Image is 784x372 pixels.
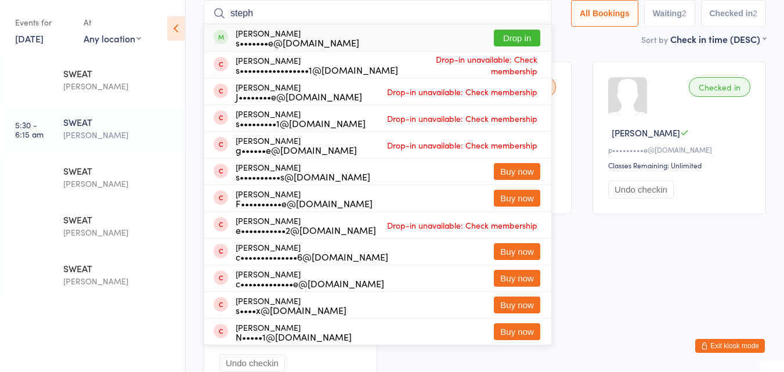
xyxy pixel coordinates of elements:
[63,67,175,80] div: SWEAT
[236,269,384,288] div: [PERSON_NAME]
[15,13,72,32] div: Events for
[494,297,540,313] button: Buy now
[236,189,373,208] div: [PERSON_NAME]
[384,136,540,154] span: Drop-in unavailable: Check membership
[63,226,175,239] div: [PERSON_NAME]
[3,203,185,251] a: 8:00 -8:45 amSWEAT[PERSON_NAME]
[608,180,674,198] button: Undo checkin
[63,164,175,177] div: SWEAT
[689,77,750,97] div: Checked in
[15,218,45,236] time: 8:00 - 8:45 am
[236,92,362,101] div: J••••••••e@[DOMAIN_NAME]
[63,177,175,190] div: [PERSON_NAME]
[3,252,185,299] a: 9:00 -9:45 amSWEAT[PERSON_NAME]
[63,128,175,142] div: [PERSON_NAME]
[494,190,540,207] button: Buy now
[236,243,388,261] div: [PERSON_NAME]
[236,56,398,74] div: [PERSON_NAME]
[236,109,366,128] div: [PERSON_NAME]
[494,243,540,260] button: Buy now
[384,83,540,100] span: Drop-in unavailable: Check membership
[236,279,384,288] div: c•••••••••••••e@[DOMAIN_NAME]
[608,160,754,170] div: Classes Remaining: Unlimited
[670,32,766,45] div: Check in time (DESC)
[236,82,362,101] div: [PERSON_NAME]
[15,71,45,90] time: 4:40 - 5:25 am
[236,162,370,181] div: [PERSON_NAME]
[236,305,346,315] div: s••••x@[DOMAIN_NAME]
[494,270,540,287] button: Buy now
[682,9,687,18] div: 2
[84,32,141,45] div: Any location
[63,275,175,288] div: [PERSON_NAME]
[695,339,765,353] button: Exit kiosk mode
[236,332,352,341] div: N•••••1@[DOMAIN_NAME]
[236,198,373,208] div: F••••••••••e@[DOMAIN_NAME]
[236,145,357,154] div: g••••••e@[DOMAIN_NAME]
[236,136,357,154] div: [PERSON_NAME]
[641,34,668,45] label: Sort by
[236,296,346,315] div: [PERSON_NAME]
[494,163,540,180] button: Buy now
[236,65,398,74] div: s•••••••••••••••••1@[DOMAIN_NAME]
[63,80,175,93] div: [PERSON_NAME]
[236,118,366,128] div: s•••••••••1@[DOMAIN_NAME]
[15,32,44,45] a: [DATE]
[236,225,376,234] div: e•••••••••••2@[DOMAIN_NAME]
[15,169,45,187] time: 6:20 - 7:05 am
[398,50,540,80] span: Drop-in unavailable: Check membership
[236,38,359,47] div: s•••••••e@[DOMAIN_NAME]
[63,262,175,275] div: SWEAT
[608,145,754,154] div: p•••••••••e@[DOMAIN_NAME]
[236,28,359,47] div: [PERSON_NAME]
[3,57,185,104] a: 4:40 -5:25 amSWEAT[PERSON_NAME]
[3,106,185,153] a: 5:30 -6:15 amSWEAT[PERSON_NAME]
[15,266,45,285] time: 9:00 - 9:45 am
[84,13,141,32] div: At
[384,110,540,127] span: Drop-in unavailable: Check membership
[236,172,370,181] div: s••••••••••s@[DOMAIN_NAME]
[494,323,540,340] button: Buy now
[753,9,757,18] div: 2
[494,30,540,46] button: Drop in
[15,120,44,139] time: 5:30 - 6:15 am
[236,252,388,261] div: c••••••••••••••6@[DOMAIN_NAME]
[236,216,376,234] div: [PERSON_NAME]
[219,354,285,372] button: Undo checkin
[63,213,175,226] div: SWEAT
[236,323,352,341] div: [PERSON_NAME]
[384,216,540,234] span: Drop-in unavailable: Check membership
[3,154,185,202] a: 6:20 -7:05 amSWEAT[PERSON_NAME]
[63,115,175,128] div: SWEAT
[612,127,680,139] span: [PERSON_NAME]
